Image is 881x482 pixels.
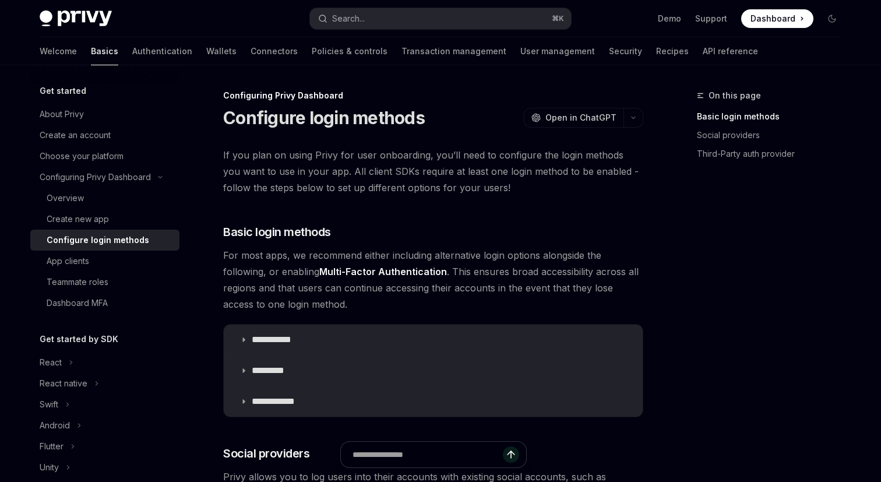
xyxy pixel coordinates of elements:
div: Unity [40,460,59,474]
a: Support [695,13,727,24]
div: Configuring Privy Dashboard [223,90,643,101]
div: Search... [332,12,365,26]
div: Choose your platform [40,149,124,163]
a: User management [520,37,595,65]
a: Multi-Factor Authentication [319,266,447,278]
a: Choose your platform [30,146,179,167]
a: Welcome [40,37,77,65]
div: Create new app [47,212,109,226]
button: Open in ChatGPT [524,108,623,128]
img: dark logo [40,10,112,27]
div: About Privy [40,107,84,121]
span: ⌘ K [552,14,564,23]
a: App clients [30,251,179,272]
a: Third-Party auth provider [697,145,851,163]
a: Recipes [656,37,689,65]
div: Configure login methods [47,233,149,247]
a: About Privy [30,104,179,125]
button: Toggle dark mode [823,9,841,28]
span: Dashboard [750,13,795,24]
a: Teammate roles [30,272,179,293]
a: Security [609,37,642,65]
span: Open in ChatGPT [545,112,616,124]
div: Flutter [40,439,64,453]
button: Toggle React native section [30,373,179,394]
span: For most apps, we recommend either including alternative login options alongside the following, o... [223,247,643,312]
a: Policies & controls [312,37,387,65]
a: Create new app [30,209,179,230]
span: Basic login methods [223,224,331,240]
span: If you plan on using Privy for user onboarding, you’ll need to configure the login methods you wa... [223,147,643,196]
a: API reference [703,37,758,65]
h5: Get started [40,84,86,98]
a: Create an account [30,125,179,146]
div: React native [40,377,87,390]
div: Overview [47,191,84,205]
h1: Configure login methods [223,107,425,128]
div: Create an account [40,128,111,142]
input: Ask a question... [353,442,503,467]
button: Toggle Swift section [30,394,179,415]
a: Configure login methods [30,230,179,251]
a: Authentication [132,37,192,65]
a: Dashboard MFA [30,293,179,314]
a: Demo [658,13,681,24]
a: Dashboard [741,9,813,28]
button: Toggle Unity section [30,457,179,478]
div: Dashboard MFA [47,296,108,310]
span: On this page [709,89,761,103]
a: Overview [30,188,179,209]
div: Teammate roles [47,275,108,289]
div: App clients [47,254,89,268]
button: Toggle Flutter section [30,436,179,457]
button: Send message [503,446,519,463]
a: Basics [91,37,118,65]
button: Toggle Configuring Privy Dashboard section [30,167,179,188]
button: Toggle Android section [30,415,179,436]
button: Toggle React section [30,352,179,373]
h5: Get started by SDK [40,332,118,346]
div: Configuring Privy Dashboard [40,170,151,184]
a: Wallets [206,37,237,65]
a: Connectors [251,37,298,65]
div: Android [40,418,70,432]
a: Transaction management [401,37,506,65]
a: Social providers [697,126,851,145]
button: Open search [310,8,571,29]
a: Basic login methods [697,107,851,126]
div: Swift [40,397,58,411]
div: React [40,356,62,370]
